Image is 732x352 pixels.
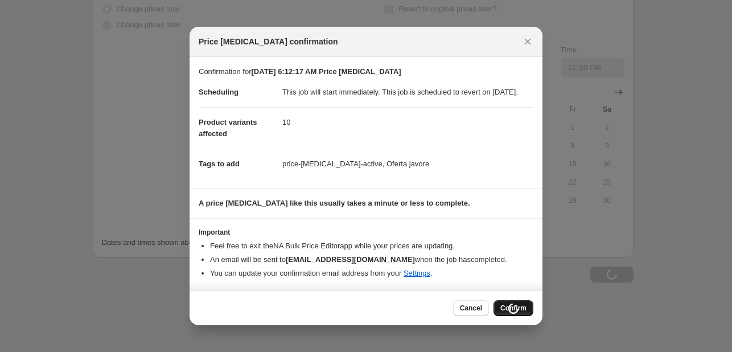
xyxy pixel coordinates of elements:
span: Tags to add [199,159,240,168]
p: Confirmation for [199,66,533,77]
span: Product variants affected [199,118,257,138]
dd: price-[MEDICAL_DATA]-active, Oferta javore [282,149,533,179]
li: An email will be sent to when the job has completed . [210,254,533,265]
li: You can update your confirmation email address from your . [210,268,533,279]
span: Cancel [460,304,482,313]
dd: This job will start immediately. This job is scheduled to revert on [DATE]. [282,77,533,107]
span: Price [MEDICAL_DATA] confirmation [199,36,338,47]
button: Close [520,34,536,50]
b: [EMAIL_ADDRESS][DOMAIN_NAME] [286,255,415,264]
dd: 10 [282,107,533,137]
li: Feel free to exit the NA Bulk Price Editor app while your prices are updating. [210,240,533,252]
span: Scheduling [199,88,238,96]
h3: Important [199,228,533,237]
b: [DATE] 6:12:17 AM Price [MEDICAL_DATA] [251,67,401,76]
button: Cancel [453,300,489,316]
b: A price [MEDICAL_DATA] like this usually takes a minute or less to complete. [199,199,470,207]
a: Settings [404,269,430,277]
